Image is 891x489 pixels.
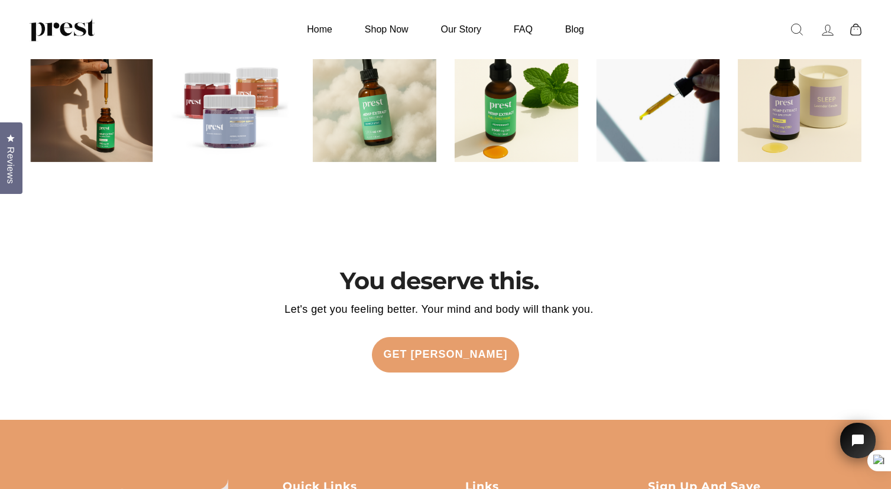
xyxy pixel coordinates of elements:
a: Home [292,18,347,41]
a: Get [PERSON_NAME] [372,337,519,373]
h2: You deserve this. [87,266,792,296]
p: Let's get you feeling better. Your mind and body will thank you. [87,300,792,318]
ul: Primary [292,18,598,41]
a: Blog [550,18,599,41]
a: Our Story [426,18,496,41]
iframe: Tidio Chat [825,406,891,489]
span: Reviews [3,147,18,184]
img: PREST ORGANICS [30,18,95,41]
a: Shop Now [350,18,423,41]
a: FAQ [499,18,547,41]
